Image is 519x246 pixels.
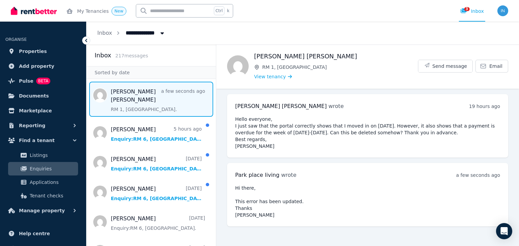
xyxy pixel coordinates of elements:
[111,88,205,113] a: [PERSON_NAME] [PERSON_NAME]a few seconds agoRM 1, [GEOGRAPHIC_DATA].
[262,64,418,71] span: RM 1, [GEOGRAPHIC_DATA]
[418,60,473,72] button: Send message
[95,51,111,60] h2: Inbox
[281,172,296,178] span: wrote
[111,155,202,172] a: [PERSON_NAME][DATE]Enquiry:RM 6, [GEOGRAPHIC_DATA].
[235,172,279,178] span: Park place living
[5,104,81,117] a: Marketplace
[19,47,47,55] span: Properties
[30,178,75,186] span: Applications
[8,148,78,162] a: Listings
[497,5,508,16] img: info@museliving.com.au
[19,62,54,70] span: Add property
[254,73,286,80] span: View tenancy
[214,6,224,15] span: Ctrl
[475,60,508,73] a: Email
[19,229,50,238] span: Help centre
[5,59,81,73] a: Add property
[432,63,467,70] span: Send message
[111,126,202,142] a: [PERSON_NAME]5 hours agoEnquiry:RM 6, [GEOGRAPHIC_DATA].
[456,172,500,178] time: a few seconds ago
[5,74,81,88] a: PulseBETA
[19,107,52,115] span: Marketplace
[460,8,484,15] div: Inbox
[97,30,112,36] a: Inbox
[496,223,512,239] div: Open Intercom Messenger
[30,165,75,173] span: Enquiries
[115,53,148,58] span: 217 message s
[19,92,49,100] span: Documents
[254,52,418,61] h1: [PERSON_NAME] [PERSON_NAME]
[5,45,81,58] a: Properties
[19,77,33,85] span: Pulse
[111,185,202,202] a: [PERSON_NAME][DATE]Enquiry:RM 6, [GEOGRAPHIC_DATA].
[227,55,249,77] img: Salome Marie Lenz
[235,116,500,149] pre: Hello everyone, I just saw that the portal correctly shows that I moved in on [DATE]. However, it...
[5,89,81,103] a: Documents
[19,207,65,215] span: Manage property
[111,215,205,231] a: [PERSON_NAME][DATE]Enquiry:RM 6, [GEOGRAPHIC_DATA].
[19,136,55,144] span: Find a tenant
[8,162,78,175] a: Enquiries
[11,6,57,16] img: RentBetter
[469,104,500,109] time: 19 hours ago
[5,134,81,147] button: Find a tenant
[86,22,176,45] nav: Breadcrumb
[227,8,229,13] span: k
[254,73,292,80] a: View tenancy
[115,9,123,13] span: New
[8,189,78,202] a: Tenant checks
[464,7,470,11] span: 3
[30,192,75,200] span: Tenant checks
[5,119,81,132] button: Reporting
[235,103,327,109] span: [PERSON_NAME] [PERSON_NAME]
[235,185,500,218] pre: Hi there, This error has been updated. Thanks [PERSON_NAME]
[8,175,78,189] a: Applications
[5,37,27,42] span: ORGANISE
[328,103,344,109] span: wrote
[489,63,502,70] span: Email
[5,204,81,217] button: Manage property
[30,151,75,159] span: Listings
[5,227,81,240] a: Help centre
[86,66,216,79] div: Sorted by date
[19,121,45,130] span: Reporting
[36,78,50,84] span: BETA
